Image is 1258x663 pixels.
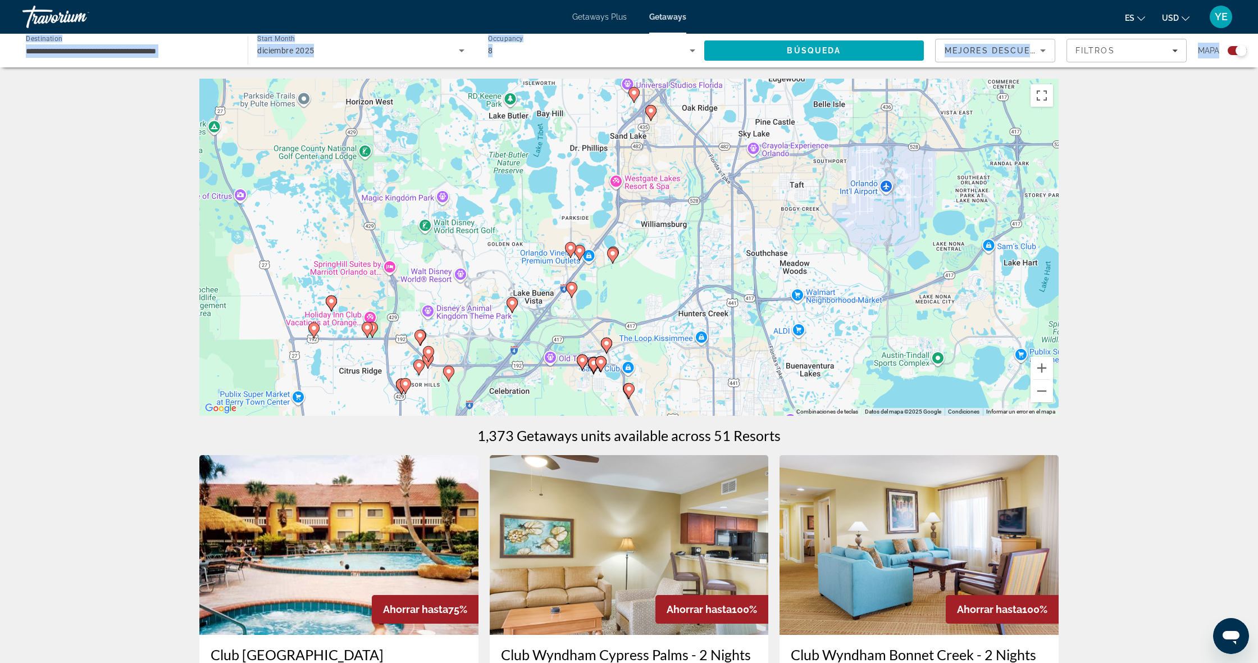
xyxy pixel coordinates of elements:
a: Getaways [649,12,686,21]
span: es [1125,13,1134,22]
div: 100% [655,595,768,624]
span: Mejores descuentos [945,46,1057,55]
button: Change language [1125,10,1145,26]
button: User Menu [1206,5,1236,29]
a: Getaways Plus [572,12,627,21]
span: Ahorrar hasta [383,603,448,615]
span: Mapa [1198,43,1219,58]
h1: 1,373 Getaways units available across 51 Resorts [477,427,781,444]
img: Google [202,401,239,416]
span: 8 [488,46,493,55]
a: Club Wyndham Cypress Palms - 2 Nights [501,646,758,663]
span: Búsqueda [787,46,841,55]
img: Club Wyndham Bonnet Creek - 2 Nights [780,455,1059,635]
a: Club Wyndham Bonnet Creek - 2 Nights [791,646,1047,663]
a: Condiciones (se abre en una nueva pestaña) [948,408,979,415]
button: Filters [1066,39,1187,62]
span: Ahorrar hasta [667,603,732,615]
span: Start Month [257,35,295,43]
img: Club Sevilla [199,455,478,635]
mat-select: Sort by [945,44,1046,57]
button: Combinaciones de teclas [796,408,858,416]
a: Club [GEOGRAPHIC_DATA] [211,646,467,663]
button: Search [704,40,924,61]
span: Occupancy [488,35,523,43]
span: Filtros [1075,46,1115,55]
a: Informar un error en el mapa [986,408,1055,415]
a: Abrir esta área en Google Maps (se abre en una ventana nueva) [202,401,239,416]
button: Acercar [1031,357,1053,379]
span: diciembre 2025 [257,46,314,55]
a: Travorium [22,2,135,31]
span: USD [1162,13,1179,22]
span: Destination [26,34,62,42]
button: Change currency [1162,10,1189,26]
span: YE [1215,11,1228,22]
iframe: Botón para iniciar la ventana de mensajería [1213,618,1249,654]
button: Alejar [1031,380,1053,402]
span: Datos del mapa ©2025 Google [865,408,941,415]
img: Club Wyndham Cypress Palms - 2 Nights [490,455,769,635]
span: Ahorrar hasta [957,603,1022,615]
div: 100% [946,595,1059,624]
button: Activar o desactivar la vista de pantalla completa [1031,84,1053,107]
div: 75% [372,595,478,624]
input: Select destination [26,44,233,58]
